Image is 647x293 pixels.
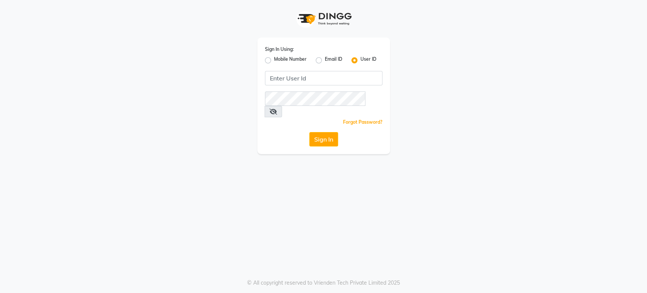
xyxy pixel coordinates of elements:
[309,132,338,146] button: Sign In
[265,71,382,85] input: Username
[293,8,354,30] img: logo1.svg
[274,56,307,65] label: Mobile Number
[343,119,382,125] a: Forgot Password?
[265,91,365,106] input: Username
[360,56,376,65] label: User ID
[325,56,342,65] label: Email ID
[265,46,294,53] label: Sign In Using:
